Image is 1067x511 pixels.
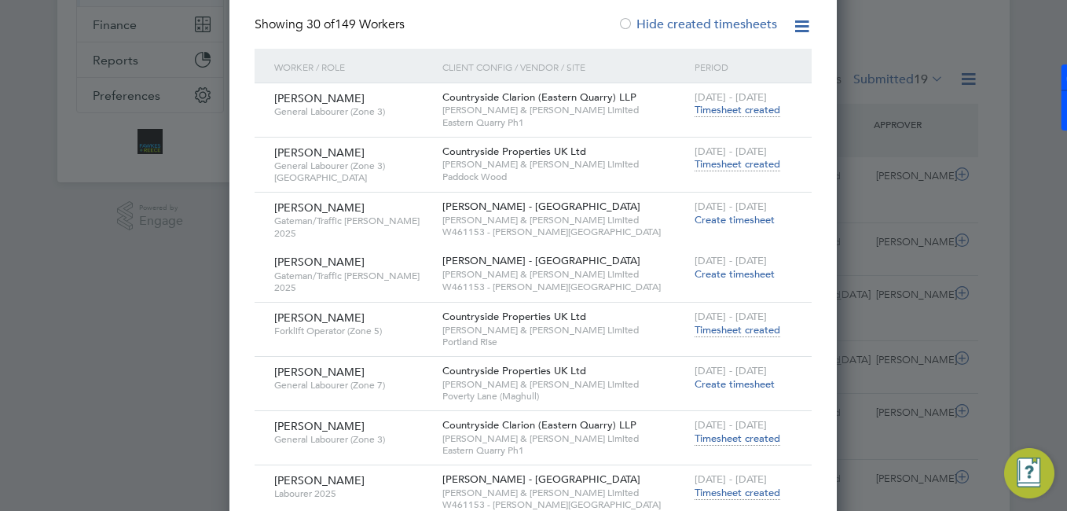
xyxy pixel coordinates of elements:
span: Countryside Clarion (Eastern Quarry) LLP [442,418,636,432]
span: [PERSON_NAME] [274,145,365,160]
span: General Labourer (Zone 7) [274,379,431,392]
span: [PERSON_NAME] [274,419,365,433]
span: [PERSON_NAME] - [GEOGRAPHIC_DATA] [442,254,640,267]
span: [PERSON_NAME] - [GEOGRAPHIC_DATA] [442,472,640,486]
span: Timesheet created [695,486,780,500]
span: General Labourer (Zone 3) [274,433,431,446]
span: [PERSON_NAME] & [PERSON_NAME] Limited [442,214,687,226]
span: [DATE] - [DATE] [695,254,767,267]
span: Create timesheet [695,267,775,281]
span: Timesheet created [695,157,780,171]
span: [PERSON_NAME] & [PERSON_NAME] Limited [442,324,687,336]
span: [PERSON_NAME] & [PERSON_NAME] Limited [442,268,687,281]
label: Hide created timesheets [618,17,777,32]
span: W461153 - [PERSON_NAME][GEOGRAPHIC_DATA] [442,281,687,293]
span: [DATE] - [DATE] [695,472,767,486]
span: [PERSON_NAME] & [PERSON_NAME] Limited [442,487,687,499]
span: Create timesheet [695,213,775,226]
span: [DATE] - [DATE] [695,364,767,377]
span: Eastern Quarry Ph1 [442,116,687,129]
div: Period [691,49,796,85]
span: 30 of [306,17,335,32]
span: W461153 - [PERSON_NAME][GEOGRAPHIC_DATA] [442,226,687,238]
span: Eastern Quarry Ph1 [442,444,687,457]
div: Showing [255,17,408,33]
span: [DATE] - [DATE] [695,418,767,432]
span: [PERSON_NAME] & [PERSON_NAME] Limited [442,104,687,116]
span: Timesheet created [695,323,780,337]
span: [PERSON_NAME] [274,365,365,379]
span: [PERSON_NAME] [274,311,365,325]
span: Poverty Lane (Maghull) [442,390,687,403]
span: Forklift Operator (Zone 5) [274,325,431,337]
span: Gateman/Traffic [PERSON_NAME] 2025 [274,270,431,294]
span: [PERSON_NAME] [274,473,365,487]
span: Countryside Properties UK Ltd [442,364,586,377]
span: [PERSON_NAME] [274,200,365,215]
span: Countryside Properties UK Ltd [442,145,586,158]
span: [PERSON_NAME] - [GEOGRAPHIC_DATA] [442,200,640,213]
span: [DATE] - [DATE] [695,200,767,213]
button: Engage Resource Center [1004,448,1054,498]
span: General Labourer (Zone 3) [274,105,431,118]
span: [PERSON_NAME] & [PERSON_NAME] Limited [442,432,687,445]
span: [PERSON_NAME] & [PERSON_NAME] Limited [442,378,687,391]
span: Timesheet created [695,432,780,446]
span: Timesheet created [695,103,780,117]
span: [DATE] - [DATE] [695,145,767,158]
span: [DATE] - [DATE] [695,90,767,104]
span: General Labourer (Zone 3) [GEOGRAPHIC_DATA] [274,160,431,184]
span: [PERSON_NAME] & [PERSON_NAME] Limited [442,158,687,171]
span: Countryside Properties UK Ltd [442,310,586,323]
span: [PERSON_NAME] [274,91,365,105]
span: 149 Workers [306,17,405,32]
span: Gateman/Traffic [PERSON_NAME] 2025 [274,215,431,239]
span: Create timesheet [695,377,775,391]
span: W461153 - [PERSON_NAME][GEOGRAPHIC_DATA] [442,498,687,511]
div: Client Config / Vendor / Site [438,49,691,85]
span: Labourer 2025 [274,487,431,500]
span: Portland Rise [442,336,687,348]
span: [PERSON_NAME] [274,255,365,269]
span: Paddock Wood [442,171,687,183]
span: Countryside Clarion (Eastern Quarry) LLP [442,90,636,104]
div: Worker / Role [270,49,438,85]
span: [DATE] - [DATE] [695,310,767,323]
